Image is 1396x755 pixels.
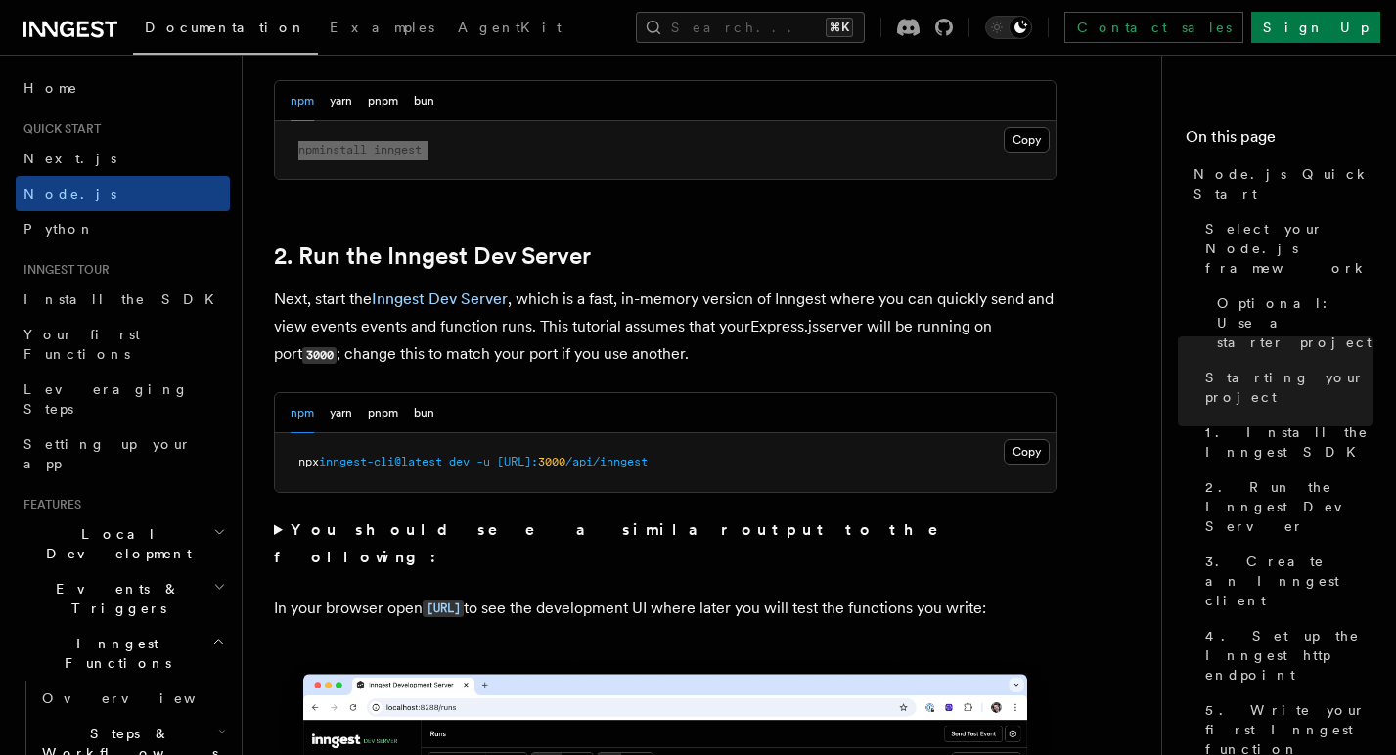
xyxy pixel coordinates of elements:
[414,393,434,433] button: bun
[34,681,230,716] a: Overview
[298,143,319,156] span: npm
[16,571,230,626] button: Events & Triggers
[16,579,213,618] span: Events & Triggers
[1186,125,1373,156] h4: On this page
[319,143,367,156] span: install
[538,455,565,468] span: 3000
[330,20,434,35] span: Examples
[414,81,434,121] button: bun
[42,690,244,706] span: Overview
[291,393,314,433] button: npm
[1064,12,1243,43] a: Contact sales
[16,211,230,246] a: Python
[298,455,319,468] span: npx
[319,455,442,468] span: inngest-cli@latest
[16,282,230,317] a: Install the SDK
[16,497,81,512] span: Features
[449,455,470,468] span: dev
[16,317,230,372] a: Your first Functions
[372,289,508,308] a: Inngest Dev Server
[23,291,226,307] span: Install the SDK
[1004,439,1050,465] button: Copy
[16,70,230,106] a: Home
[1205,368,1373,407] span: Starting your project
[476,455,490,468] span: -u
[423,599,464,617] a: [URL]
[1197,618,1373,692] a: 4. Set up the Inngest http endpoint
[1205,477,1373,536] span: 2. Run the Inngest Dev Server
[23,381,189,417] span: Leveraging Steps
[423,600,464,617] code: [URL]
[1193,164,1373,203] span: Node.js Quick Start
[330,393,352,433] button: yarn
[16,634,211,673] span: Inngest Functions
[1197,360,1373,415] a: Starting your project
[16,426,230,481] a: Setting up your app
[1186,156,1373,211] a: Node.js Quick Start
[145,20,306,35] span: Documentation
[1004,127,1050,153] button: Copy
[291,81,314,121] button: npm
[1205,552,1373,610] span: 3. Create an Inngest client
[23,78,78,98] span: Home
[302,347,337,364] code: 3000
[1205,422,1373,462] span: 1. Install the Inngest SDK
[23,151,116,166] span: Next.js
[23,327,140,362] span: Your first Functions
[16,626,230,681] button: Inngest Functions
[23,186,116,201] span: Node.js
[274,286,1057,369] p: Next, start the , which is a fast, in-memory version of Inngest where you can quickly send and vi...
[16,141,230,176] a: Next.js
[274,520,966,566] strong: You should see a similar output to the following:
[1197,544,1373,618] a: 3. Create an Inngest client
[16,176,230,211] a: Node.js
[458,20,562,35] span: AgentKit
[985,16,1032,39] button: Toggle dark mode
[274,516,1057,571] summary: You should see a similar output to the following:
[16,516,230,571] button: Local Development
[368,393,398,433] button: pnpm
[16,121,101,137] span: Quick start
[330,81,352,121] button: yarn
[446,6,573,53] a: AgentKit
[1251,12,1380,43] a: Sign Up
[1197,415,1373,469] a: 1. Install the Inngest SDK
[16,262,110,278] span: Inngest tour
[1205,626,1373,685] span: 4. Set up the Inngest http endpoint
[1197,469,1373,544] a: 2. Run the Inngest Dev Server
[374,143,422,156] span: inngest
[368,81,398,121] button: pnpm
[1197,211,1373,286] a: Select your Node.js framework
[636,12,865,43] button: Search...⌘K
[1209,286,1373,360] a: Optional: Use a starter project
[318,6,446,53] a: Examples
[16,524,213,563] span: Local Development
[274,595,1057,623] p: In your browser open to see the development UI where later you will test the functions you write:
[274,243,591,270] a: 2. Run the Inngest Dev Server
[1205,219,1373,278] span: Select your Node.js framework
[826,18,853,37] kbd: ⌘K
[497,455,538,468] span: [URL]:
[133,6,318,55] a: Documentation
[23,221,95,237] span: Python
[23,436,192,471] span: Setting up your app
[16,372,230,426] a: Leveraging Steps
[1217,293,1373,352] span: Optional: Use a starter project
[565,455,648,468] span: /api/inngest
